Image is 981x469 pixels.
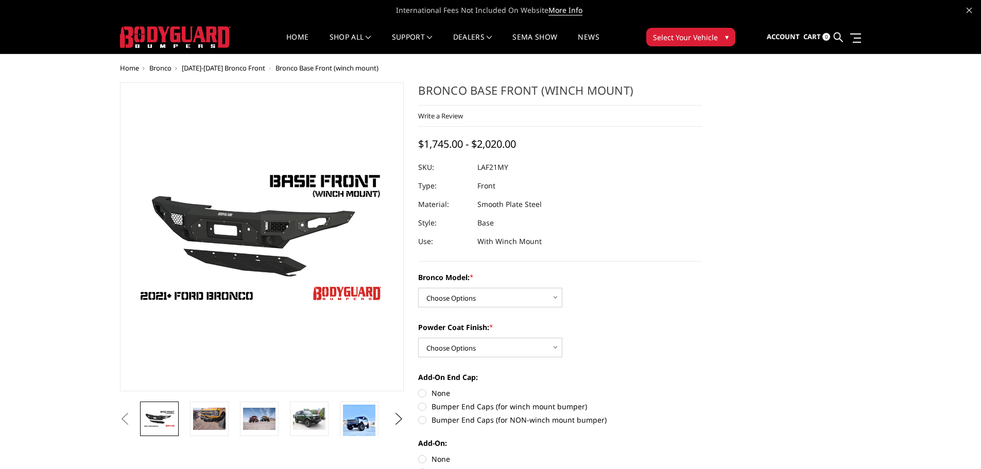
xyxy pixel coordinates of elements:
dd: Front [477,177,495,195]
a: Account [767,23,800,51]
dt: Use: [418,232,470,251]
img: Bronco Base Front (winch mount) [243,408,276,429]
span: Bronco Base Front (winch mount) [276,63,378,73]
a: SEMA Show [512,33,557,54]
a: Home [286,33,308,54]
a: More Info [548,5,582,15]
dt: Type: [418,177,470,195]
button: Select Your Vehicle [646,28,735,46]
a: Dealers [453,33,492,54]
h1: Bronco Base Front (winch mount) [418,82,702,106]
label: None [418,388,702,398]
a: Cart 0 [803,23,830,51]
dd: Base [477,214,494,232]
label: Bumper End Caps (for NON-winch mount bumper) [418,414,702,425]
span: Cart [803,32,821,41]
img: BODYGUARD BUMPERS [120,26,231,48]
dd: Smooth Plate Steel [477,195,542,214]
a: Write a Review [418,111,463,120]
a: Bronco [149,63,171,73]
label: Bumper End Caps (for winch mount bumper) [418,401,702,412]
img: Bronco Base Front (winch mount) [193,408,226,429]
button: Next [391,411,406,427]
a: Freedom Series - Bronco Base Front Bumper [120,82,404,391]
img: Bronco Base Front (winch mount) [293,408,325,429]
dt: Material: [418,195,470,214]
label: Add-On: [418,438,702,448]
span: ▾ [725,31,729,42]
button: Previous [117,411,133,427]
span: 0 [822,33,830,41]
label: Add-On End Cap: [418,372,702,383]
img: Freedom Series - Bronco Base Front Bumper [143,410,176,428]
a: shop all [330,33,371,54]
a: Support [392,33,433,54]
label: Bronco Model: [418,272,702,283]
span: $1,745.00 - $2,020.00 [418,137,516,151]
span: Select Your Vehicle [653,32,718,43]
dt: Style: [418,214,470,232]
img: Freedom Series - Bronco Base Front Bumper [133,164,390,309]
dd: With Winch Mount [477,232,542,251]
a: [DATE]-[DATE] Bronco Front [182,63,265,73]
label: None [418,454,702,464]
label: Powder Coat Finish: [418,322,702,333]
a: Home [120,63,139,73]
dd: LAF21MY [477,158,508,177]
span: Account [767,32,800,41]
dt: SKU: [418,158,470,177]
img: Bronco Base Front (winch mount) [343,405,375,448]
a: News [578,33,599,54]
